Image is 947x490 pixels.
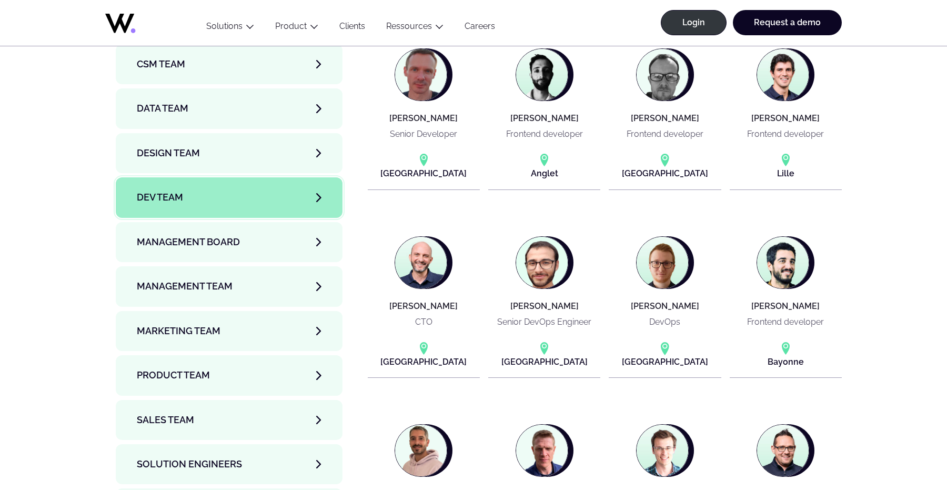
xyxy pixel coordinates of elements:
iframe: Chatbot [878,421,932,475]
p: Senior DevOps Engineer [497,315,591,328]
button: Ressources [376,21,454,35]
p: CTO [415,315,432,328]
p: [GEOGRAPHIC_DATA] [501,355,588,368]
span: CSM team [137,57,185,72]
p: [GEOGRAPHIC_DATA] [380,167,467,180]
img: Mathieu DE ARMEY [516,425,568,476]
img: Ilias NAFILI [516,237,568,288]
p: Frontend developer [747,127,824,141]
h4: [PERSON_NAME] [751,302,820,311]
a: Clients [329,21,376,35]
img: David PALITA [395,237,447,288]
a: Login [661,10,727,35]
p: Anglet [531,167,558,180]
a: Product [275,21,307,31]
a: Request a demo [733,10,842,35]
img: Romain PETIT [757,425,809,476]
span: Sales team [137,413,194,427]
p: Bayonne [768,355,804,368]
p: Frontend developer [506,127,583,141]
span: Management Board [137,235,240,249]
h4: [PERSON_NAME] [389,302,458,311]
span: Design team [137,146,200,161]
img: Alexandre LACOCHE [395,49,447,101]
a: Ressources [386,21,432,31]
h4: [PERSON_NAME] [510,114,579,123]
p: [GEOGRAPHIC_DATA] [622,355,708,368]
h4: [PERSON_NAME] [510,302,579,311]
span: Marketing Team [137,324,220,338]
img: Aurélien BRETHES [516,49,568,101]
span: Product team [137,368,210,383]
img: Charles MONOT [757,49,809,101]
button: Product [265,21,329,35]
button: Solutions [196,21,265,35]
p: [GEOGRAPHIC_DATA] [622,167,708,180]
span: Dev team [137,190,183,205]
p: Frontend developer [747,315,824,328]
h4: [PERSON_NAME] [751,114,820,123]
img: Kevin BACH [637,237,688,288]
span: Management Team [137,279,233,294]
h4: [PERSON_NAME] [631,302,699,311]
p: [GEOGRAPHIC_DATA] [380,355,467,368]
p: DevOps [649,315,680,328]
img: Louis-Alexandre CELTON [395,425,447,476]
img: Benjamin VALDÈS [637,49,688,101]
span: Data team [137,101,188,116]
span: Solution Engineers [137,457,242,472]
p: Frontend developer [627,127,703,141]
h4: [PERSON_NAME] [631,114,699,123]
p: Senior Developer [390,127,457,141]
img: Léo PUNSOLA [757,237,809,288]
a: Careers [454,21,506,35]
h4: [PERSON_NAME] [389,114,458,123]
p: Lille [777,167,794,180]
img: Nicolas REMY [637,425,688,476]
